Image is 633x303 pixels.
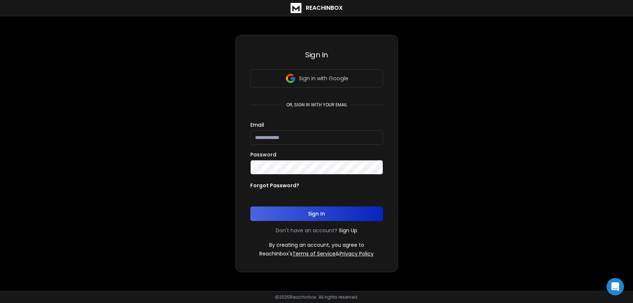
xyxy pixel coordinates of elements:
[250,122,264,127] label: Email
[250,152,276,157] label: Password
[283,102,350,108] p: or, sign in with your email
[250,50,383,60] h3: Sign In
[340,250,374,257] a: Privacy Policy
[276,227,337,234] p: Don't have an account?
[339,227,357,234] a: Sign Up
[259,250,374,257] p: ReachInbox's &
[269,241,364,249] p: By creating an account, you agree to
[291,3,301,13] img: logo
[275,294,358,300] p: © 2025 Reachinbox. All rights reserved.
[306,4,343,12] h1: ReachInbox
[291,3,343,13] a: ReachInbox
[299,75,348,82] p: Sign in with Google
[292,250,336,257] a: Terms of Service
[607,278,624,295] div: Open Intercom Messenger
[250,69,383,87] button: Sign in with Google
[250,206,383,221] button: Sign In
[250,182,299,189] p: Forgot Password?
